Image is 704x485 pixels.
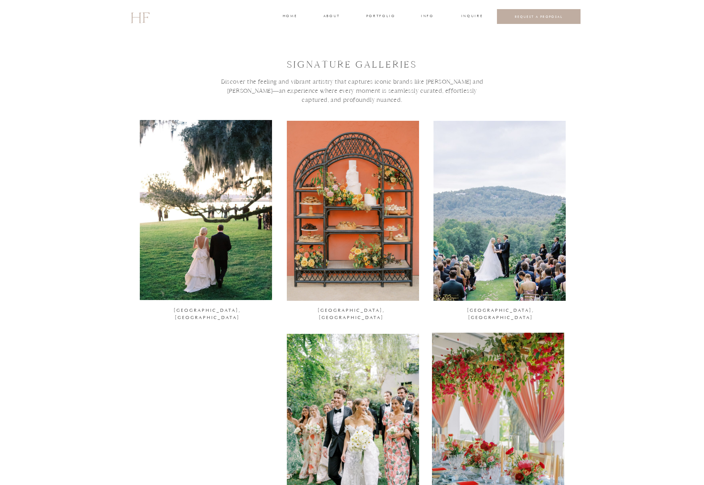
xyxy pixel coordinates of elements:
a: INQUIRE [461,13,482,20]
h3: Discover the feeling and vibrant artistry that captures iconic brands like [PERSON_NAME] and [PER... [214,77,490,134]
a: about [323,13,339,20]
a: REQUEST A PROPOSAL [503,14,575,19]
a: [GEOGRAPHIC_DATA], [GEOGRAPHIC_DATA] [150,307,264,317]
a: HF [130,6,149,28]
a: [GEOGRAPHIC_DATA], [GEOGRAPHIC_DATA] [294,307,408,317]
h1: signature GALLEries [286,58,418,72]
a: home [283,13,297,20]
a: [GEOGRAPHIC_DATA], [GEOGRAPHIC_DATA] [444,307,558,317]
a: INFO [421,13,435,20]
a: portfolio [366,13,395,20]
